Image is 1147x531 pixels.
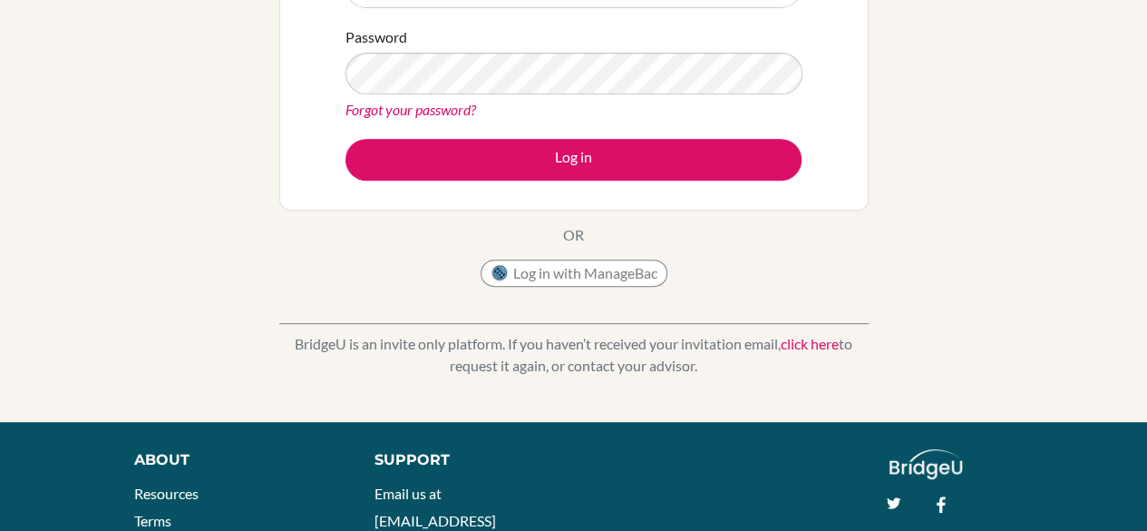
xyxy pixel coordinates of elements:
p: OR [563,224,584,246]
p: BridgeU is an invite only platform. If you haven’t received your invitation email, to request it ... [279,333,869,377]
button: Log in [345,139,802,181]
div: About [134,449,334,471]
button: Log in with ManageBac [481,260,667,287]
label: Password [345,26,407,48]
a: Terms [134,512,171,529]
a: click here [781,335,839,352]
a: Forgot your password? [345,101,476,118]
a: Resources [134,485,199,502]
img: logo_white@2x-f4f0deed5e89b7ecb1c2cc34c3e3d731f90f0f143d5ea2071677605dd97b5244.png [889,449,963,479]
div: Support [374,449,556,471]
